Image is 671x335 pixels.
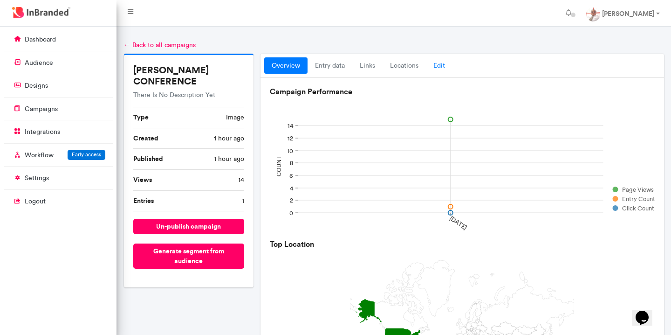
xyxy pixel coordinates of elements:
[133,175,152,184] b: Views
[133,91,245,100] p: There Is No Description Yet
[308,57,352,74] a: entry data
[133,219,245,234] button: un-publish campaign
[242,196,244,206] span: 1
[289,209,293,216] text: 0
[25,127,60,137] p: integrations
[276,156,282,176] text: COUNT
[287,147,293,154] text: 10
[4,123,113,140] a: integrations
[4,146,113,164] a: WorkflowEarly access
[290,197,293,204] text: 2
[25,151,54,160] p: Workflow
[25,197,46,206] p: logout
[133,113,149,121] b: Type
[448,215,468,231] text: [DATE]
[4,30,113,48] a: dashboard
[270,240,655,249] h6: Top Location
[352,57,383,74] a: links
[426,57,452,74] a: Edit
[133,134,158,142] b: Created
[270,87,655,96] h6: Campaign Performance
[4,54,113,71] a: audience
[290,160,293,167] text: 8
[288,135,293,142] text: 12
[632,298,662,326] iframe: chat widget
[264,57,308,74] a: overview
[238,175,244,185] span: 14
[214,134,244,143] span: 1 hour ago
[226,113,244,122] span: image
[4,77,113,94] a: designs
[290,185,294,192] text: 4
[133,154,163,163] b: Published
[25,174,49,183] p: settings
[214,154,244,164] span: 1 hour ago
[133,244,245,269] button: Generate segment from audience
[288,122,294,129] text: 14
[4,169,113,187] a: settings
[133,196,154,205] b: Entries
[4,100,113,118] a: campaigns
[586,7,600,21] img: profile dp
[25,81,48,91] p: designs
[25,105,58,114] p: campaigns
[124,41,196,49] a: ← Back to all campaigns
[289,172,293,179] text: 6
[72,151,101,158] span: Early access
[579,4,667,22] a: [PERSON_NAME]
[25,58,53,68] p: audience
[383,57,426,74] a: locations
[133,64,245,87] h5: [PERSON_NAME] CONFERENCE
[25,35,56,44] p: dashboard
[602,9,654,18] strong: [PERSON_NAME]
[10,5,73,20] img: InBranded Logo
